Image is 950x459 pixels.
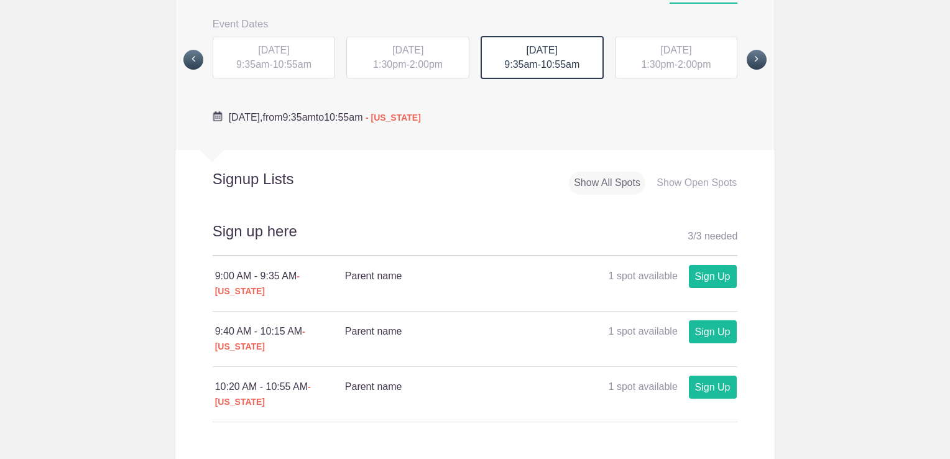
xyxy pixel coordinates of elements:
span: 9:35am [504,59,537,70]
span: - [US_STATE] [215,327,305,351]
div: - [615,37,738,79]
h3: Event Dates [213,14,738,33]
button: [DATE] 9:35am-10:55am [212,36,336,80]
span: 10:55am [541,59,579,70]
span: 1 spot available [609,271,678,281]
h2: Signup Lists [175,170,376,188]
div: 9:40 AM - 10:15 AM [215,324,345,354]
button: [DATE] 1:30pm-2:00pm [346,36,470,80]
span: 9:35am [236,59,269,70]
div: - [481,36,604,80]
span: [DATE] [258,45,289,55]
span: 1 spot available [609,326,678,336]
a: Sign Up [689,376,737,399]
span: [DATE], [229,112,263,123]
span: [DATE] [660,45,691,55]
h4: Parent name [345,379,540,394]
h4: Parent name [345,324,540,339]
div: Show Open Spots [652,172,742,195]
a: Sign Up [689,265,737,288]
span: - [US_STATE] [215,271,300,296]
span: 1 spot available [609,381,678,392]
span: [DATE] [527,45,558,55]
span: / [693,231,696,241]
a: Sign Up [689,320,737,343]
span: 2:00pm [678,59,711,70]
div: 9:00 AM - 9:35 AM [215,269,345,299]
span: 9:35am [282,112,315,123]
span: - [US_STATE] [215,382,311,407]
span: 1:30pm [641,59,674,70]
span: 1:30pm [373,59,406,70]
img: Cal purple [213,111,223,121]
div: 10:20 AM - 10:55 AM [215,379,345,409]
div: - [346,37,469,79]
div: - [213,37,336,79]
h4: Parent name [345,269,540,284]
span: 2:00pm [410,59,443,70]
span: 10:55am [324,112,362,123]
button: [DATE] 9:35am-10:55am [480,35,604,80]
button: [DATE] 1:30pm-2:00pm [614,36,739,80]
span: from to [229,112,421,123]
h2: Sign up here [213,221,738,256]
div: Show All Spots [569,172,645,195]
span: - [US_STATE] [366,113,421,123]
span: 10:55am [273,59,311,70]
span: [DATE] [392,45,423,55]
div: 3 3 needed [688,227,737,246]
